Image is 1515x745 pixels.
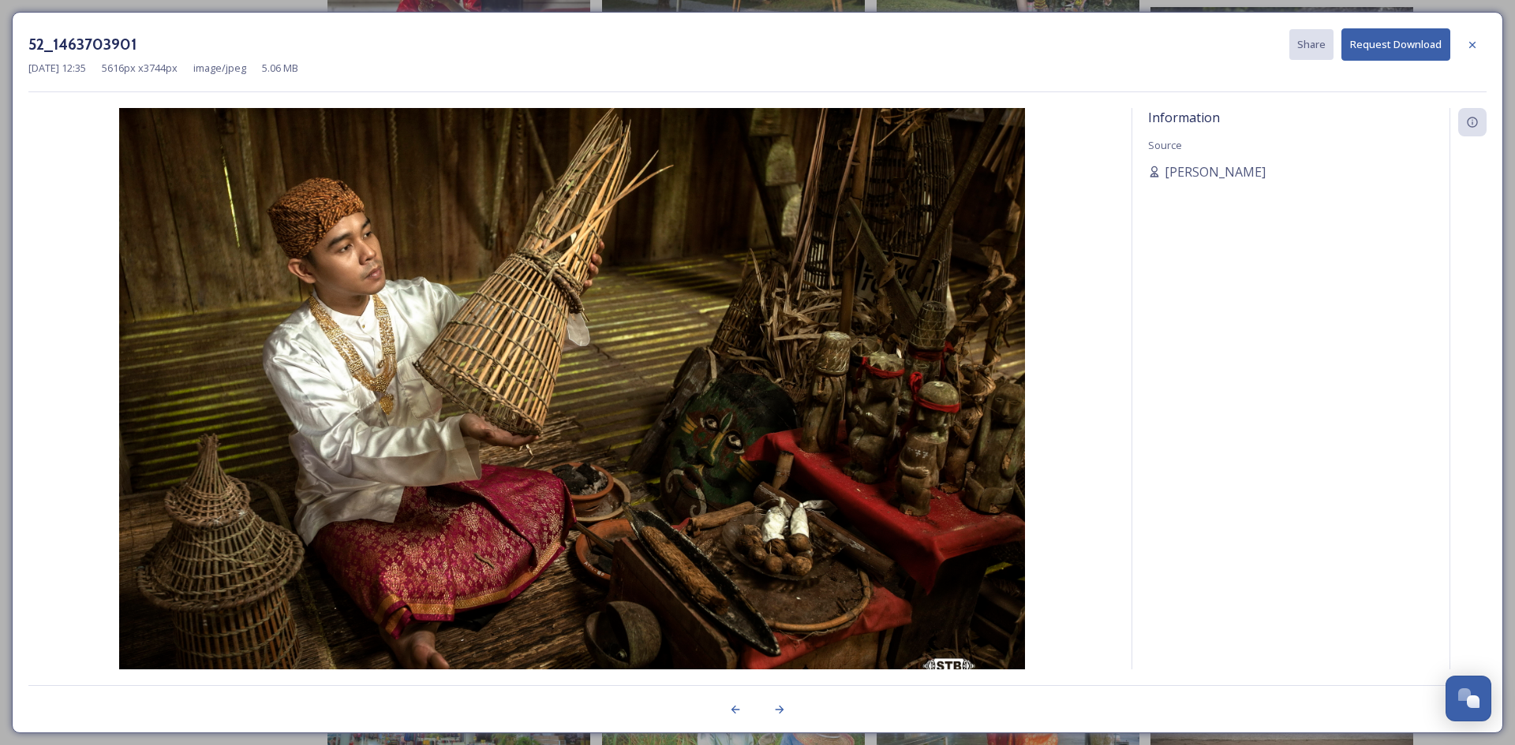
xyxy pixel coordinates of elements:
span: [DATE] 12:35 [28,61,86,76]
button: Open Chat [1446,676,1491,721]
span: 5616 px x 3744 px [102,61,178,76]
span: 5.06 MB [262,61,298,76]
span: Information [1148,109,1220,126]
h3: 52_1463703901 [28,33,137,56]
span: [PERSON_NAME] [1165,162,1266,181]
span: image/jpeg [193,61,246,76]
button: Share [1289,29,1334,60]
button: Request Download [1341,28,1450,61]
span: Source [1148,138,1182,152]
img: 52_1463703901 [28,108,1116,711]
